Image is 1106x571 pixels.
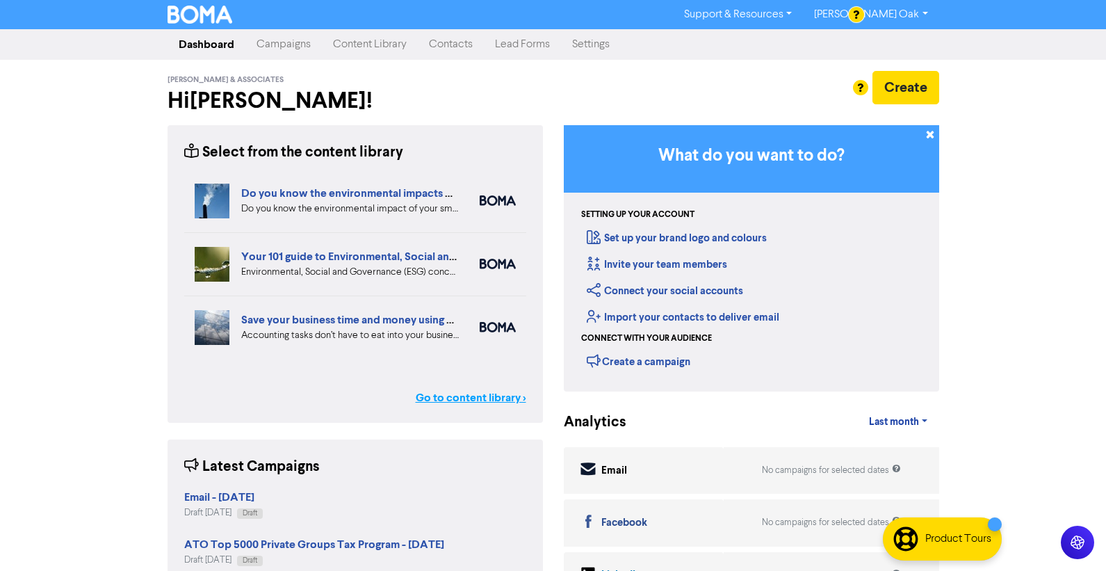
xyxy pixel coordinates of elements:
a: Lead Forms [484,31,561,58]
div: Setting up your account [581,209,694,221]
img: boma [480,195,516,206]
a: Save your business time and money using cloud accounting [241,313,534,327]
span: Last month [869,416,919,428]
img: BOMA Logo [168,6,233,24]
a: [PERSON_NAME] Oak [803,3,938,26]
div: No campaigns for selected dates [762,516,901,529]
div: Create a campaign [587,351,690,371]
span: [PERSON_NAME] & Associates [168,75,284,85]
h3: What do you want to do? [585,146,918,166]
div: Do you know the environmental impact of your small business? We highlight four ways you can under... [241,202,459,216]
div: Latest Campaigns [184,456,320,478]
a: Go to content library > [416,389,526,406]
a: Set up your brand logo and colours [587,232,767,245]
a: Do you know the environmental impacts of your business? [241,186,531,200]
div: Getting Started in BOMA [564,125,939,392]
iframe: Chat Widget [1036,504,1106,571]
strong: ATO Top 5000 Private Groups Tax Program - [DATE] [184,538,444,552]
span: Draft [243,510,257,517]
h2: Hi [PERSON_NAME] ! [168,88,543,114]
div: Facebook [601,515,647,531]
a: Contacts [418,31,484,58]
a: ATO Top 5000 Private Groups Tax Program - [DATE] [184,540,444,551]
button: Create [872,71,939,104]
a: Dashboard [168,31,245,58]
a: Connect your social accounts [587,284,743,298]
strong: Email - [DATE] [184,490,254,504]
a: Your 101 guide to Environmental, Social and Governance (ESG) [241,250,549,264]
div: Draft [DATE] [184,554,444,567]
a: Campaigns [245,31,322,58]
a: Invite your team members [587,258,727,271]
div: Draft [DATE] [184,506,263,520]
div: Analytics [564,412,609,433]
img: boma_accounting [480,322,516,332]
a: Email - [DATE] [184,492,254,504]
a: Content Library [322,31,418,58]
a: Import your contacts to deliver email [587,311,779,324]
img: boma [480,259,516,269]
div: Email [601,463,627,479]
a: Settings [561,31,621,58]
div: Select from the content library [184,142,403,163]
div: Environmental, Social and Governance (ESG) concerns are a vital part of running a business. Our 1... [241,265,459,280]
span: Draft [243,557,257,564]
div: Accounting tasks don’t have to eat into your business time. With the right cloud accounting softw... [241,328,459,343]
a: Last month [858,408,938,436]
div: No campaigns for selected dates [762,464,901,477]
div: Connect with your audience [581,332,712,345]
a: Support & Resources [673,3,803,26]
